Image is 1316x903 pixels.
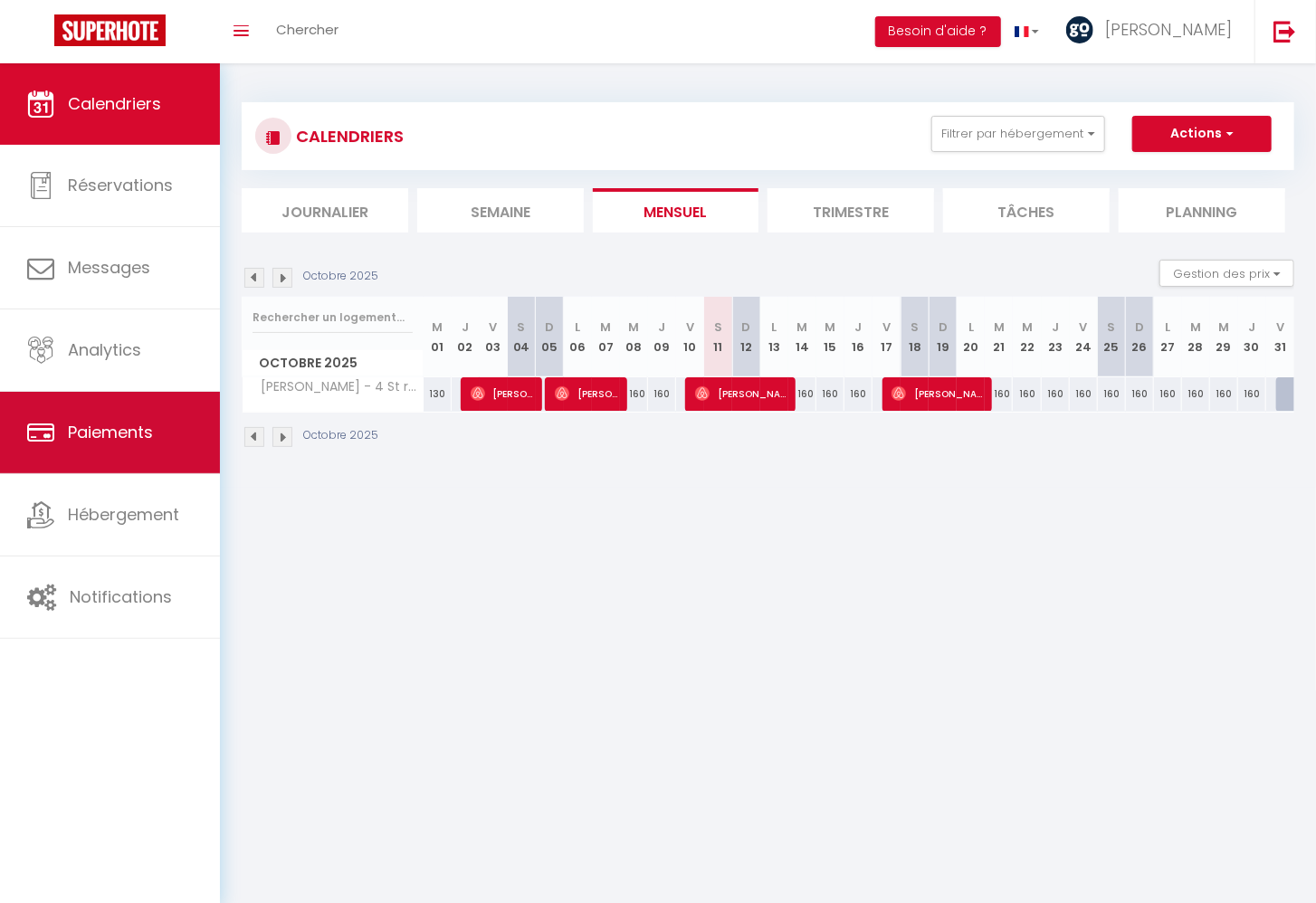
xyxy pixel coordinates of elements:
[68,256,150,279] span: Messages
[704,297,732,377] th: 11
[714,318,722,336] abbr: S
[844,297,873,377] th: 16
[772,318,777,336] abbr: L
[593,188,759,233] li: Mensuel
[462,318,469,336] abbr: J
[968,318,974,336] abbr: L
[68,503,179,526] span: Hébergement
[518,318,526,336] abbr: S
[658,318,665,336] abbr: J
[1273,20,1296,43] img: logout
[742,318,751,336] abbr: D
[732,297,760,377] th: 12
[1182,377,1210,411] div: 160
[882,318,891,336] abbr: V
[555,376,620,411] span: [PERSON_NAME]
[1013,297,1041,377] th: 22
[592,297,620,377] th: 07
[432,318,443,336] abbr: M
[1165,318,1170,336] abbr: L
[994,318,1005,336] abbr: M
[480,297,508,377] th: 03
[68,174,173,196] span: Réservations
[575,318,580,336] abbr: L
[855,318,863,336] abbr: J
[1154,377,1182,411] div: 160
[1210,297,1238,377] th: 29
[931,116,1105,152] button: Filtrer par hébergement
[1098,377,1126,411] div: 160
[686,318,694,336] abbr: V
[676,297,704,377] th: 10
[648,297,676,377] th: 09
[1022,318,1033,336] abbr: M
[1159,260,1294,287] button: Gestion des prix
[1126,377,1154,411] div: 160
[1210,377,1238,411] div: 160
[508,297,536,377] th: 04
[1070,377,1098,411] div: 160
[788,297,816,377] th: 14
[628,318,639,336] abbr: M
[1052,318,1059,336] abbr: J
[424,377,452,411] div: 130
[417,188,584,233] li: Semaine
[68,92,161,115] span: Calendriers
[901,297,929,377] th: 18
[1042,377,1070,411] div: 160
[564,297,592,377] th: 06
[760,297,788,377] th: 13
[1013,377,1041,411] div: 160
[875,16,1001,47] button: Besoin d'aide ?
[911,318,919,336] abbr: S
[1126,297,1154,377] th: 26
[985,297,1013,377] th: 21
[1182,297,1210,377] th: 28
[1108,318,1116,336] abbr: S
[957,297,985,377] th: 20
[768,188,934,233] li: Trimestre
[620,377,648,411] div: 160
[816,297,844,377] th: 15
[1218,318,1229,336] abbr: M
[452,297,480,377] th: 02
[245,377,426,397] span: [PERSON_NAME] - 4 St réparate
[943,188,1110,233] li: Tâches
[253,301,413,334] input: Rechercher un logement...
[1135,318,1144,336] abbr: D
[303,427,378,444] p: Octobre 2025
[985,377,1013,411] div: 160
[1132,116,1272,152] button: Actions
[70,585,172,608] span: Notifications
[1080,318,1088,336] abbr: V
[1238,297,1266,377] th: 30
[242,188,408,233] li: Journalier
[536,297,564,377] th: 05
[1276,318,1284,336] abbr: V
[929,297,957,377] th: 19
[545,318,554,336] abbr: D
[844,377,873,411] div: 160
[825,318,836,336] abbr: M
[424,297,452,377] th: 01
[68,421,153,443] span: Paiements
[892,376,985,411] span: [PERSON_NAME]
[1266,297,1294,377] th: 31
[1248,318,1255,336] abbr: J
[797,318,808,336] abbr: M
[1105,18,1232,41] span: [PERSON_NAME]
[303,268,378,285] p: Octobre 2025
[471,376,536,411] span: [PERSON_NAME]
[1190,318,1201,336] abbr: M
[1066,16,1093,43] img: ...
[1119,188,1285,233] li: Planning
[276,20,339,39] span: Chercher
[243,350,423,376] span: Octobre 2025
[816,377,844,411] div: 160
[1042,297,1070,377] th: 23
[490,318,498,336] abbr: V
[620,297,648,377] th: 08
[873,297,901,377] th: 17
[1098,297,1126,377] th: 25
[939,318,948,336] abbr: D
